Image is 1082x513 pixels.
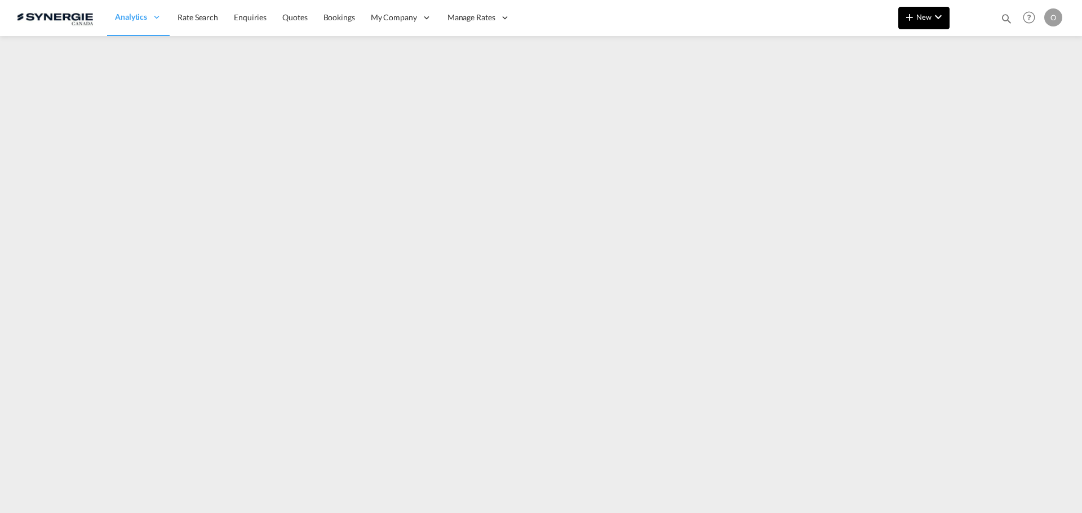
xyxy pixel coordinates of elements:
span: Enquiries [234,12,267,22]
span: Bookings [323,12,355,22]
span: Quotes [282,12,307,22]
div: O [1044,8,1062,26]
span: New [903,12,945,21]
div: icon-magnify [1000,12,1013,29]
button: icon-plus 400-fgNewicon-chevron-down [898,7,950,29]
span: Manage Rates [447,12,495,23]
span: Help [1019,8,1039,27]
md-icon: icon-magnify [1000,12,1013,25]
md-icon: icon-plus 400-fg [903,10,916,24]
div: Help [1019,8,1044,28]
span: Rate Search [178,12,218,22]
span: Analytics [115,11,147,23]
md-icon: icon-chevron-down [932,10,945,24]
span: My Company [371,12,417,23]
img: 1f56c880d42311ef80fc7dca854c8e59.png [17,5,93,30]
